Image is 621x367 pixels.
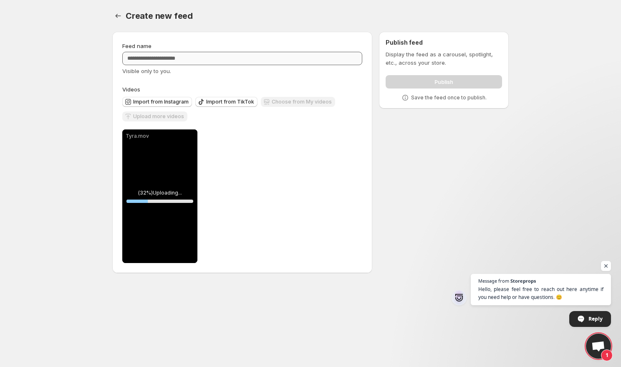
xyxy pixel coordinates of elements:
button: Import from TikTok [195,97,257,107]
span: Hello, please feel free to reach out here anytime if you need help or have questions. 😊 [478,285,603,301]
span: 1 [601,349,613,361]
span: Import from TikTok [206,99,254,105]
span: Import from Instagram [133,99,189,105]
a: Open chat [586,334,611,359]
span: Create new feed [126,11,193,21]
span: Visible only to you. [122,68,171,74]
p: Tyra.mov [126,133,194,139]
p: Save the feed once to publish. [411,94,487,101]
span: Message from [478,278,509,283]
span: Videos [122,86,140,93]
p: Display the feed as a carousel, spotlight, etc., across your store. [386,50,502,67]
button: Settings [112,10,124,22]
button: Import from Instagram [122,97,192,107]
span: Reply [588,311,603,326]
h2: Publish feed [386,38,502,47]
span: Storeprops [510,278,536,283]
span: Feed name [122,43,151,49]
